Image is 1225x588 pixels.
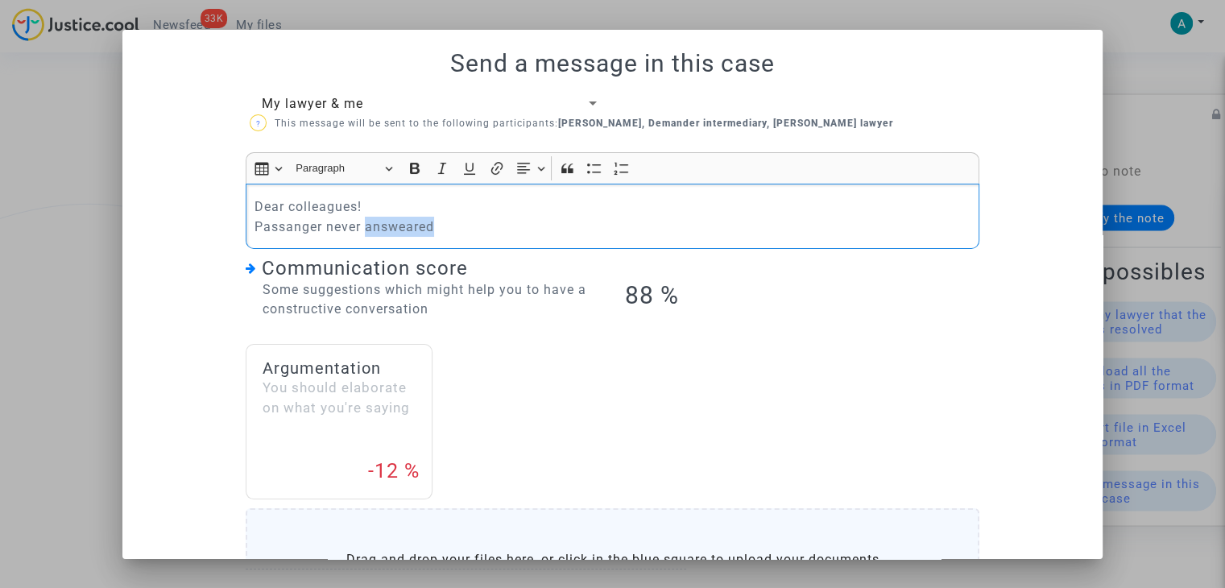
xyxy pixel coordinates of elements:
div: Some suggestions which might help you to have a constructive conversation [246,280,601,319]
p: This message will be sent to the following participants: [250,114,893,134]
b: [PERSON_NAME], Demander intermediary, [PERSON_NAME] lawyer [558,118,893,129]
h1: Send a message in this case [142,49,1083,78]
span: My lawyer & me [262,96,363,111]
div: Rich Text Editor, main [246,184,979,249]
div: Editor toolbar [246,152,979,184]
p: Dear colleagues! Passanger never answeared [255,197,971,237]
h1: 88 % [624,281,979,310]
span: Communication score [262,257,468,280]
span: ? [255,119,260,128]
button: Paragraph [288,156,399,181]
div: -12 % [368,456,420,487]
div: You should elaborate on what you're saying [263,378,416,419]
h4: Argumentation [263,358,416,378]
span: Paragraph [296,159,379,178]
